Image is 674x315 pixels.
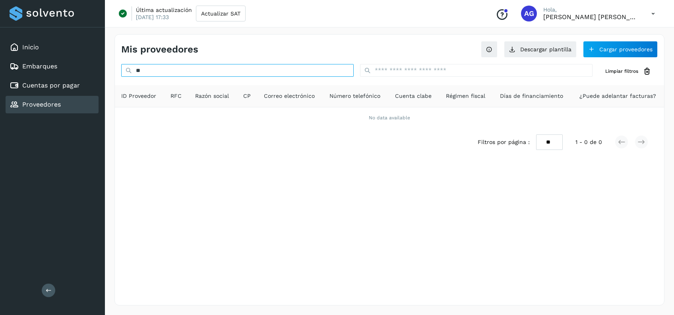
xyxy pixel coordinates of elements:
[22,62,57,70] a: Embarques
[579,92,656,100] span: ¿Puede adelantar facturas?
[395,92,432,100] span: Cuenta clabe
[504,41,577,58] button: Descargar plantilla
[121,92,156,100] span: ID Proveedor
[478,138,530,146] span: Filtros por página :
[136,6,192,14] p: Última actualización
[6,77,99,94] div: Cuentas por pagar
[201,11,240,16] span: Actualizar SAT
[22,101,61,108] a: Proveedores
[605,68,638,75] span: Limpiar filtros
[170,92,182,100] span: RFC
[543,6,639,13] p: Hola,
[195,92,229,100] span: Razón social
[243,92,251,100] span: CP
[22,82,80,89] a: Cuentas por pagar
[136,14,169,21] p: [DATE] 17:33
[6,39,99,56] div: Inicio
[264,92,315,100] span: Correo electrónico
[500,92,563,100] span: Días de financiamiento
[599,64,658,79] button: Limpiar filtros
[543,13,639,21] p: Abigail Gonzalez Leon
[22,43,39,51] a: Inicio
[583,41,658,58] button: Cargar proveedores
[6,96,99,113] div: Proveedores
[329,92,380,100] span: Número telefónico
[6,58,99,75] div: Embarques
[446,92,485,100] span: Régimen fiscal
[196,6,246,21] button: Actualizar SAT
[121,44,198,55] h4: Mis proveedores
[575,138,602,146] span: 1 - 0 de 0
[115,107,664,128] td: No data available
